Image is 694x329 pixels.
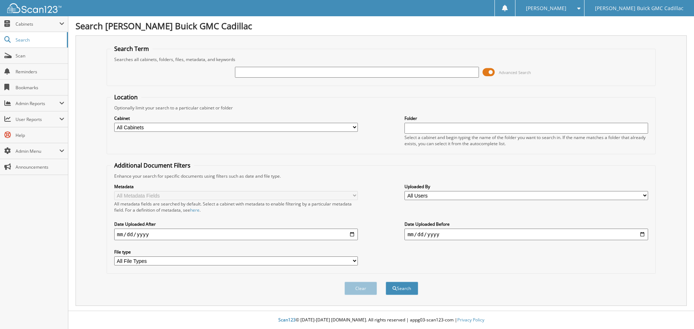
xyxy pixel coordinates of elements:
[68,311,694,329] div: © [DATE]-[DATE] [DOMAIN_NAME]. All rights reserved | appg03-scan123-com |
[111,56,652,62] div: Searches all cabinets, folders, files, metadata, and keywords
[76,20,687,32] h1: Search [PERSON_NAME] Buick GMC Cadillac
[111,161,194,169] legend: Additional Document Filters
[111,45,153,53] legend: Search Term
[499,70,531,75] span: Advanced Search
[16,69,64,75] span: Reminders
[595,6,684,10] span: [PERSON_NAME] Buick GMC Cadillac
[16,53,64,59] span: Scan
[344,282,377,295] button: Clear
[111,105,652,111] div: Optionally limit your search to a particular cabinet or folder
[114,201,358,213] div: All metadata fields are searched by default. Select a cabinet with metadata to enable filtering b...
[114,183,358,190] label: Metadata
[7,3,61,13] img: scan123-logo-white.svg
[404,134,648,147] div: Select a cabinet and begin typing the name of the folder you want to search in. If the name match...
[278,317,296,323] span: Scan123
[114,115,358,121] label: Cabinet
[16,132,64,138] span: Help
[404,115,648,121] label: Folder
[404,221,648,227] label: Date Uploaded Before
[658,294,694,329] iframe: Chat Widget
[457,317,484,323] a: Privacy Policy
[16,116,59,122] span: User Reports
[114,249,358,255] label: File type
[16,37,63,43] span: Search
[111,173,652,179] div: Enhance your search for specific documents using filters such as date and file type.
[16,100,59,107] span: Admin Reports
[386,282,418,295] button: Search
[404,183,648,190] label: Uploaded By
[16,148,59,154] span: Admin Menu
[404,229,648,240] input: end
[526,6,566,10] span: [PERSON_NAME]
[16,21,59,27] span: Cabinets
[114,229,358,240] input: start
[114,221,358,227] label: Date Uploaded After
[16,164,64,170] span: Announcements
[16,85,64,91] span: Bookmarks
[190,207,200,213] a: here
[111,93,141,101] legend: Location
